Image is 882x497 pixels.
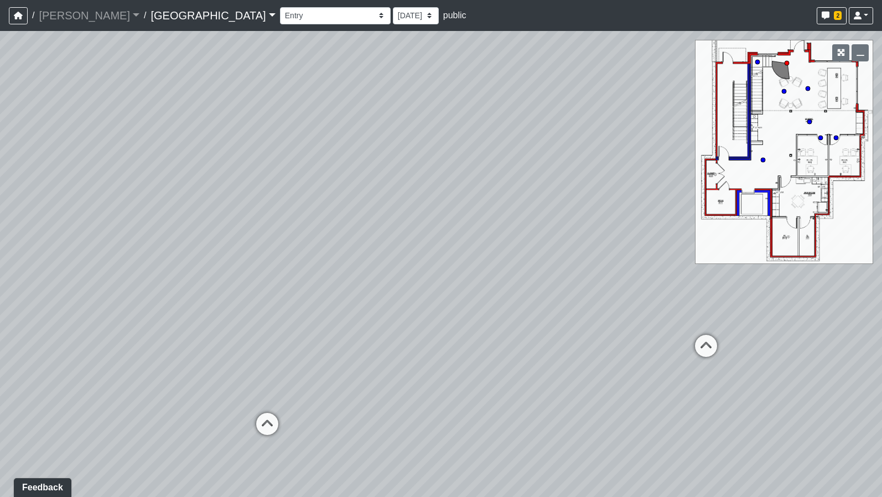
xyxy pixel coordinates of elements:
[834,11,842,20] span: 2
[151,4,275,27] a: [GEOGRAPHIC_DATA]
[139,4,151,27] span: /
[443,11,466,20] span: public
[817,7,847,24] button: 2
[8,475,74,497] iframe: Ybug feedback widget
[39,4,139,27] a: [PERSON_NAME]
[28,4,39,27] span: /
